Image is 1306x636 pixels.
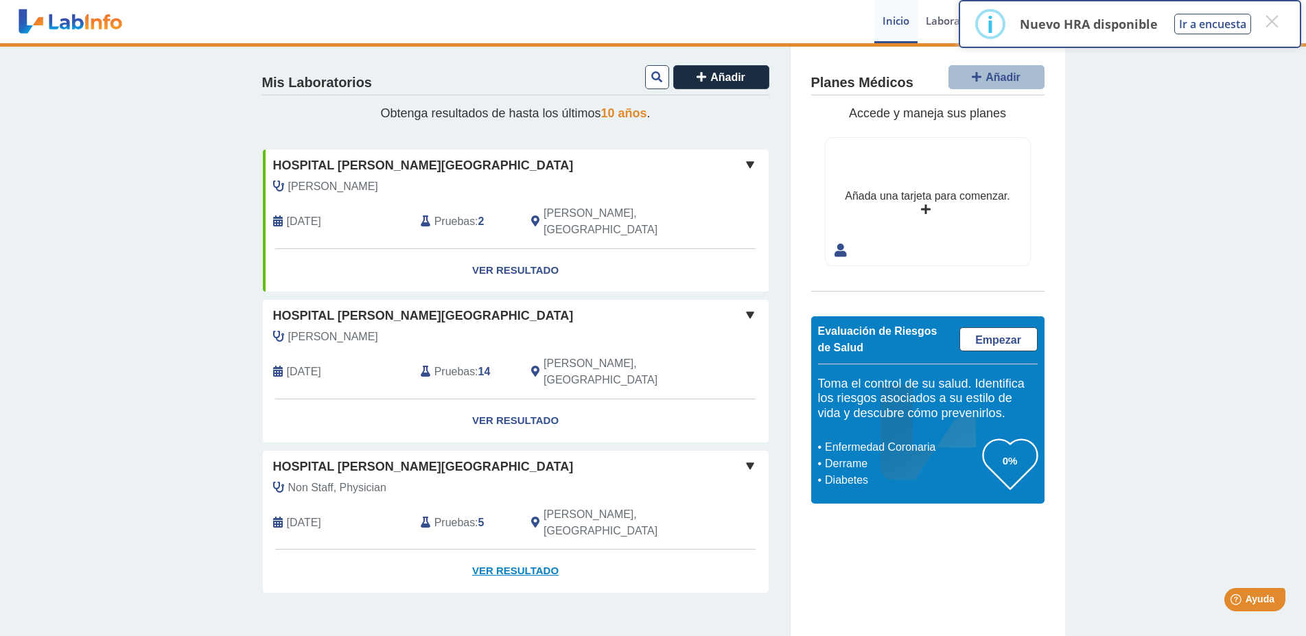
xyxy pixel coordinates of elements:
span: Ponce, PR [544,506,695,539]
iframe: Help widget launcher [1184,582,1291,621]
span: Accede y maneja sus planes [849,106,1006,120]
h3: 0% [983,452,1038,469]
li: Enfermedad Coronaria [821,439,983,456]
span: Ponce, PR [544,355,695,388]
a: Ver Resultado [263,249,769,292]
span: Rivera Vega, Carol [288,329,378,345]
span: Hospital [PERSON_NAME][GEOGRAPHIC_DATA] [273,156,574,175]
div: Añada una tarjeta para comenzar. [845,188,1010,204]
button: Añadir [948,65,1045,89]
span: 2025-08-26 [287,213,321,230]
div: : [410,205,521,238]
span: Hospital [PERSON_NAME][GEOGRAPHIC_DATA] [273,307,574,325]
div: : [410,355,521,388]
li: Derrame [821,456,983,472]
span: Hospital [PERSON_NAME][GEOGRAPHIC_DATA] [273,458,574,476]
p: Nuevo HRA disponible [1020,16,1158,32]
div: i [987,12,994,36]
button: Ir a encuesta [1174,14,1251,34]
span: Pruebas [434,213,475,230]
span: Empezar [975,334,1021,346]
span: 10 años [601,106,647,120]
span: Añadir [710,71,745,83]
span: Añadir [986,71,1021,83]
a: Ver Resultado [263,550,769,593]
b: 5 [478,517,485,528]
button: Close this dialog [1259,9,1284,34]
a: Ver Resultado [263,399,769,443]
span: Rivera Vega, Carol [288,178,378,195]
span: 2023-09-18 [287,515,321,531]
b: 2 [478,215,485,227]
span: Pruebas [434,364,475,380]
span: 2024-05-17 [287,364,321,380]
b: 14 [478,366,491,377]
span: Pruebas [434,515,475,531]
h4: Planes Médicos [811,75,913,91]
li: Diabetes [821,472,983,488]
span: Ponce, PR [544,205,695,238]
h4: Mis Laboratorios [262,75,372,91]
div: : [410,506,521,539]
span: Evaluación de Riesgos de Salud [818,325,937,353]
a: Empezar [959,327,1038,351]
h5: Toma el control de su salud. Identifica los riesgos asociados a su estilo de vida y descubre cómo... [818,377,1038,421]
button: Añadir [673,65,769,89]
span: Non Staff, Physician [288,480,386,496]
span: Obtenga resultados de hasta los últimos . [380,106,650,120]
